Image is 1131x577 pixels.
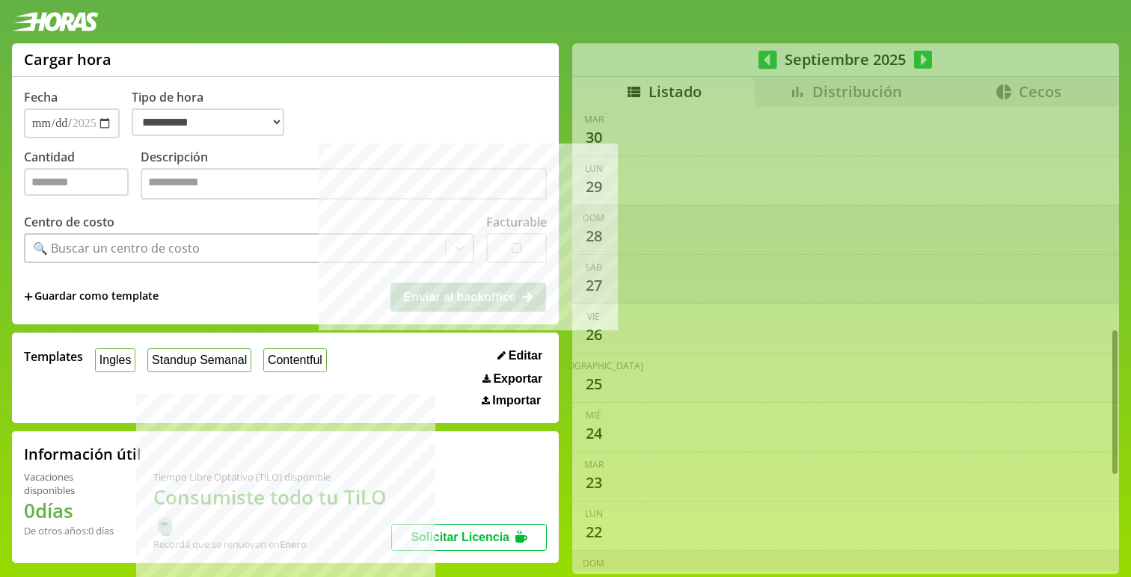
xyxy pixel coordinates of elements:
input: Cantidad [24,168,129,196]
button: Standup Semanal [147,348,251,371]
div: Recordá que se renuevan en [153,537,392,551]
b: Enero [280,537,307,551]
button: Exportar [478,371,547,386]
div: De otros años: 0 días [24,524,117,537]
button: Contentful [263,348,327,371]
span: Editar [509,349,542,362]
span: Solicitar Licencia [411,531,509,543]
span: Exportar [493,372,542,386]
img: logotipo [12,12,99,31]
label: Descripción [141,149,547,203]
label: Centro de costo [24,214,114,230]
label: Cantidad [24,149,141,203]
textarea: Descripción [141,168,547,200]
span: Importar [492,394,541,407]
label: Tipo de hora [132,89,296,138]
div: 🔍 Buscar un centro de costo [33,240,200,256]
label: Fecha [24,89,58,105]
button: Editar [493,348,547,363]
span: + [24,288,33,305]
h1: Cargar hora [24,49,111,70]
button: Solicitar Licencia [391,524,547,551]
span: Templates [24,348,83,365]
h1: Consumiste todo tu TiLO 🍵 [153,484,392,537]
label: Facturable [486,214,547,230]
span: +Guardar como template [24,288,159,305]
h2: Información útil [24,444,141,464]
div: Tiempo Libre Optativo (TiLO) disponible [153,470,392,484]
div: Vacaciones disponibles [24,470,117,497]
button: Ingles [95,348,135,371]
select: Tipo de hora [132,108,284,136]
h1: 0 días [24,497,117,524]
